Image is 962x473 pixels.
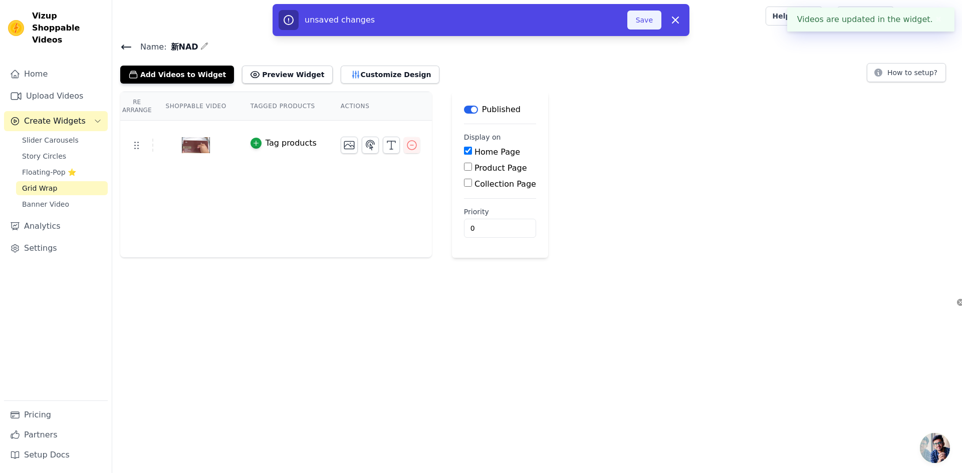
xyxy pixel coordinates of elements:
[22,167,76,177] span: Floating-Pop ⭐
[16,133,108,147] a: Slider Carousels
[266,137,317,149] div: Tag products
[4,64,108,84] a: Home
[182,121,210,169] img: tn-30e7fd0ae6fa4085ab8778e1b30b1879.png
[627,11,661,30] button: Save
[867,63,946,82] button: How to setup?
[16,165,108,179] a: Floating-Pop ⭐
[4,445,108,465] a: Setup Docs
[251,137,317,149] button: Tag products
[920,433,950,463] a: 开放式聊天
[22,183,57,193] span: Grid Wrap
[16,197,108,211] a: Banner Video
[4,425,108,445] a: Partners
[4,405,108,425] a: Pricing
[474,179,536,189] label: Collection Page
[464,132,501,142] legend: Display on
[4,111,108,131] button: Create Widgets
[120,66,234,84] button: Add Videos to Widget
[120,92,153,121] th: Re Arrange
[22,135,79,145] span: Slider Carousels
[464,207,536,217] label: Priority
[474,163,527,173] label: Product Page
[22,151,66,161] span: Story Circles
[132,41,167,53] span: Name:
[238,92,329,121] th: Tagged Products
[4,238,108,258] a: Settings
[305,15,375,25] span: unsaved changes
[24,115,86,127] span: Create Widgets
[16,149,108,163] a: Story Circles
[329,92,432,121] th: Actions
[200,40,208,54] div: Edit Name
[341,66,439,84] button: Customize Design
[482,104,521,116] p: Published
[167,41,198,53] span: 新NAD
[867,70,946,80] a: How to setup?
[4,216,108,236] a: Analytics
[474,147,520,157] label: Home Page
[16,181,108,195] a: Grid Wrap
[341,137,358,154] button: Change Thumbnail
[242,66,332,84] button: Preview Widget
[4,86,108,106] a: Upload Videos
[153,92,238,121] th: Shoppable Video
[22,199,69,209] span: Banner Video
